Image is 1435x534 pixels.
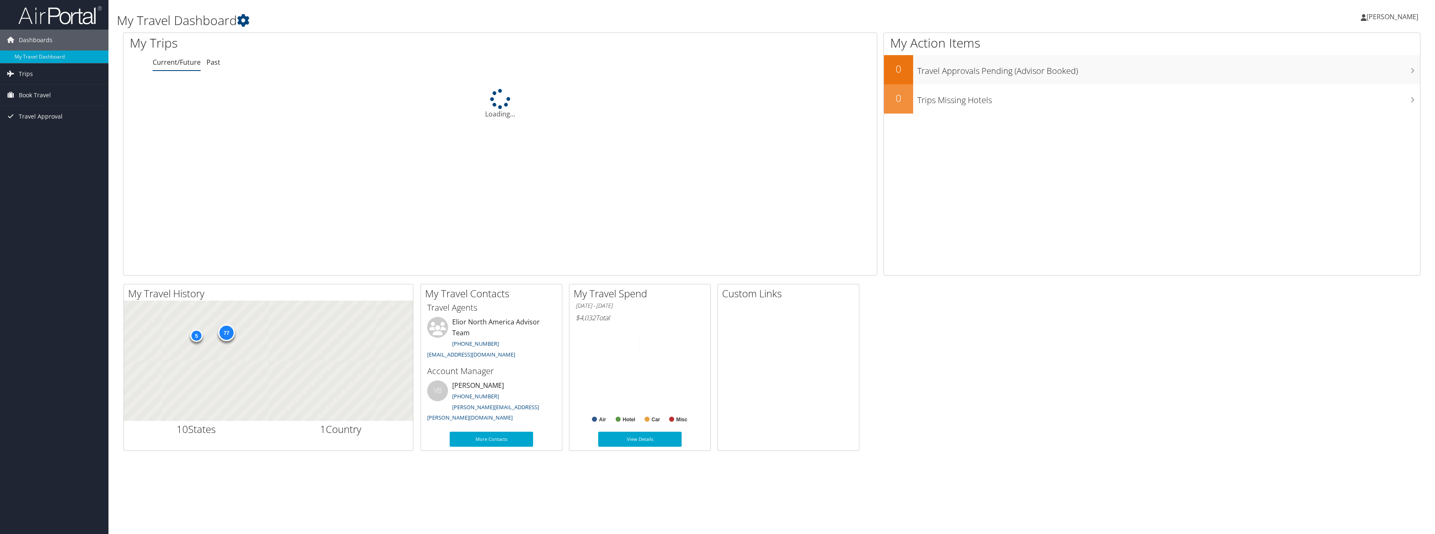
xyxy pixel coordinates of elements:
a: Current/Future [153,58,201,67]
span: Travel Approval [19,106,63,127]
text: Misc [676,417,687,423]
h2: My Travel History [128,286,413,301]
h2: 0 [884,62,913,76]
h3: Travel Approvals Pending (Advisor Booked) [917,61,1420,77]
a: [PHONE_NUMBER] [452,392,499,400]
a: More Contacts [450,432,533,447]
span: 1 [320,422,326,436]
h6: Total [576,313,704,322]
h2: 0 [884,91,913,105]
img: airportal-logo.png [18,5,102,25]
a: [PERSON_NAME][EMAIL_ADDRESS][PERSON_NAME][DOMAIN_NAME] [427,403,539,422]
a: View Details [598,432,682,447]
div: VB [427,380,448,401]
a: 0Trips Missing Hotels [884,84,1420,114]
span: 10 [176,422,188,436]
h3: Trips Missing Hotels [917,90,1420,106]
a: [EMAIL_ADDRESS][DOMAIN_NAME] [427,351,515,358]
h1: My Travel Dashboard [117,12,990,29]
h2: States [130,422,262,436]
h1: My Action Items [884,34,1420,52]
span: [PERSON_NAME] [1367,12,1418,21]
h2: Country [275,422,407,436]
span: Trips [19,63,33,84]
div: 77 [218,324,235,341]
a: Past [206,58,220,67]
h3: Account Manager [427,365,556,377]
span: Book Travel [19,85,51,106]
h2: My Travel Spend [574,286,710,301]
div: Loading... [123,89,877,119]
a: 0Travel Approvals Pending (Advisor Booked) [884,55,1420,84]
div: 5 [190,329,203,342]
text: Hotel [623,417,635,423]
h2: Custom Links [722,286,859,301]
li: Elior North America Advisor Team [423,317,560,362]
span: Dashboards [19,30,53,51]
span: $4,032 [576,313,596,322]
li: [PERSON_NAME] [423,380,560,425]
h2: My Travel Contacts [425,286,562,301]
text: Car [652,417,660,423]
text: Air [599,417,606,423]
h1: My Trips [130,34,556,52]
h6: [DATE] - [DATE] [576,302,704,310]
a: [PERSON_NAME] [1361,4,1427,29]
a: [PHONE_NUMBER] [452,340,499,347]
h3: Travel Agents [427,302,556,314]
